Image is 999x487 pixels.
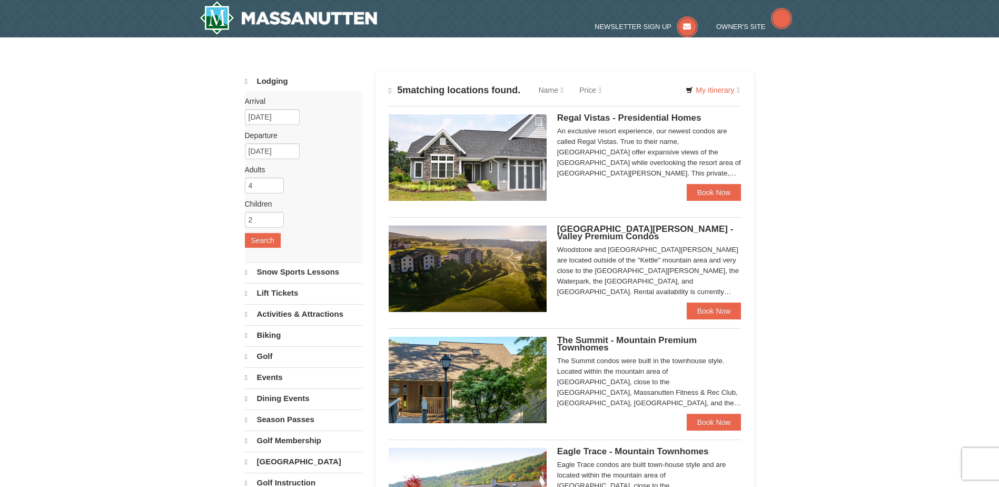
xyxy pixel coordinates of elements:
img: 19219041-4-ec11c166.jpg [389,226,547,312]
a: Book Now [687,303,741,319]
a: Golf Membership [245,431,362,451]
span: 5 [397,85,402,95]
a: Biking [245,325,362,345]
span: The Summit - Mountain Premium Townhomes [557,335,697,353]
a: Book Now [687,414,741,431]
label: Arrival [245,96,354,106]
span: Owner's Site [716,23,766,31]
a: Book Now [687,184,741,201]
a: Massanutten Resort [200,1,378,35]
span: Regal Vistas - Presidential Homes [557,113,701,123]
span: [GEOGRAPHIC_DATA][PERSON_NAME] - Valley Premium Condos [557,224,734,241]
a: Golf [245,346,362,366]
div: An exclusive resort experience, our newest condos are called Regal Vistas. True to their name, [G... [557,126,741,179]
label: Departure [245,130,354,141]
a: Lodging [245,72,362,91]
a: Activities & Attractions [245,304,362,324]
img: 19219034-1-0eee7e00.jpg [389,337,547,423]
a: [GEOGRAPHIC_DATA] [245,452,362,472]
a: Name [531,80,571,101]
div: Woodstone and [GEOGRAPHIC_DATA][PERSON_NAME] are located outside of the "Kettle" mountain area an... [557,245,741,297]
label: Adults [245,164,354,175]
a: Newsletter Sign Up [595,23,698,31]
span: Eagle Trace - Mountain Townhomes [557,446,709,456]
button: Search [245,233,281,248]
a: Owner's Site [716,23,792,31]
a: Price [571,80,609,101]
label: Children [245,199,354,209]
img: Massanutten Resort Logo [200,1,378,35]
h4: matching locations found. [389,85,521,96]
span: Newsletter Sign Up [595,23,671,31]
div: The Summit condos were built in the townhouse style. Located within the mountain area of [GEOGRAP... [557,356,741,408]
a: My Itinerary [679,82,746,98]
a: Lift Tickets [245,283,362,303]
a: Dining Events [245,388,362,408]
a: Events [245,367,362,387]
a: Season Passes [245,410,362,430]
img: 19218991-1-902409a9.jpg [389,114,547,201]
a: Snow Sports Lessons [245,262,362,282]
